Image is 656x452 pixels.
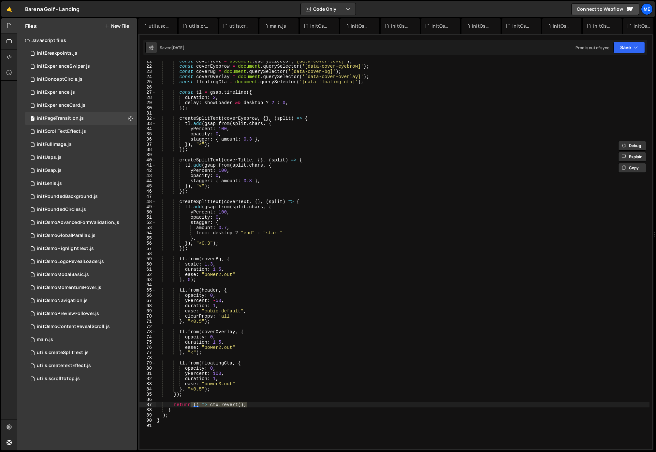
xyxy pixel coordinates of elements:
div: 30 [139,105,156,111]
div: 28 [139,95,156,100]
div: initOsmoModalBasic.js [37,272,89,278]
a: Me [641,3,653,15]
div: 87 [139,402,156,407]
div: 60 [139,262,156,267]
div: utils.scrollToTop.js [37,376,80,382]
div: 17023/47284.js [25,190,137,203]
div: initRoundedBackground.js [37,194,98,199]
div: utils.createSplitText.js [37,350,89,356]
button: Debug [618,141,646,151]
div: 78 [139,355,156,361]
div: 48 [139,199,156,204]
div: utils.scrollToTop.js [149,23,169,29]
div: 53 [139,225,156,230]
div: 17023/46770.js [25,177,137,190]
div: 86 [139,397,156,402]
div: initOsmoPreviewFollower.js [37,311,99,317]
div: 17023/46771.js [25,164,137,177]
div: 17023/47084.js [25,359,137,372]
div: initOsmoMomentumHover.js [431,23,452,29]
div: initFullImage.js [37,142,72,147]
div: 33 [139,121,156,126]
div: 59 [139,256,156,262]
div: 40 [139,158,156,163]
div: 67 [139,298,156,303]
div: 42 [139,168,156,173]
div: 47 [139,194,156,199]
div: 17023/47470.js [25,216,137,229]
div: 57 [139,246,156,251]
div: initOsmoHighlightText.js [553,23,574,29]
div: 17023/46769.js [25,333,137,346]
div: 17023/46949.js [25,229,137,242]
div: 17023/46929.js [25,138,137,151]
div: 79 [139,361,156,366]
div: initOsmoMomentumHover.js [37,285,101,291]
div: 17023/47082.js [25,99,137,112]
div: 43 [139,173,156,178]
div: 46 [139,189,156,194]
div: initOsmoGlobalParallax.js [37,233,95,239]
div: 83 [139,381,156,387]
div: 75 [139,340,156,345]
div: 58 [139,251,156,256]
div: 69 [139,308,156,314]
div: 35 [139,131,156,137]
div: initOsmoAdvancedFormValidation.js [634,23,654,29]
div: 70 [139,314,156,319]
div: 22 [139,64,156,69]
div: 17023/47141.js [25,151,137,164]
div: 38 [139,147,156,152]
div: initOsmoModalBasic.js [472,23,493,29]
div: 65 [139,288,156,293]
div: 37 [139,142,156,147]
div: initConceptCircle.js [37,76,82,82]
div: initOsmoHighlightText.js [37,246,94,252]
div: 52 [139,220,156,225]
div: [DATE] [171,45,184,50]
div: initLenis.js [37,181,62,186]
div: 49 [139,204,156,210]
div: 63 [139,277,156,282]
div: 80 [139,366,156,371]
div: 54 [139,230,156,236]
div: initOsmoNavigation.js [37,298,88,304]
div: 76 [139,345,156,350]
div: 26 [139,85,156,90]
div: 64 [139,282,156,288]
button: Copy [618,163,646,173]
div: 72 [139,324,156,329]
div: 17023/47327.js [25,320,137,333]
div: initExperienceCard.js [37,103,85,108]
div: 29 [139,100,156,105]
h2: Files [25,22,37,30]
div: 27 [139,90,156,95]
div: main.js [270,23,286,29]
div: initPageTransition.js [37,116,84,121]
div: initOsmoLogoRevealLoader.js [512,23,533,29]
div: 25 [139,79,156,85]
div: initRoundedCircles.js [37,207,86,212]
div: 44 [139,178,156,184]
div: utils.createSplitText.js [229,23,250,29]
div: 17023/46941.js [25,372,137,385]
div: initOsmoNavigation.js [391,23,412,29]
div: initOsmoAdvancedFormValidation.js [37,220,119,226]
div: Saved [160,45,184,50]
div: 17023/47083.js [25,346,137,359]
div: initScrollTextEffect.js [37,129,86,134]
div: 23 [139,69,156,74]
div: 32 [139,116,156,121]
div: initOsmoPreviewFollower.js [351,23,372,29]
a: 🤙 [1,1,17,17]
div: 17023/47439.js [25,268,137,281]
div: 68 [139,303,156,308]
div: 17023/47343.js [25,203,137,216]
div: 17023/47276.js [25,47,137,60]
div: 24 [139,74,156,79]
span: 0 [31,116,35,122]
div: 17023/47134.js [25,307,137,320]
div: 36 [139,137,156,142]
div: initUsps.js [37,155,62,160]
